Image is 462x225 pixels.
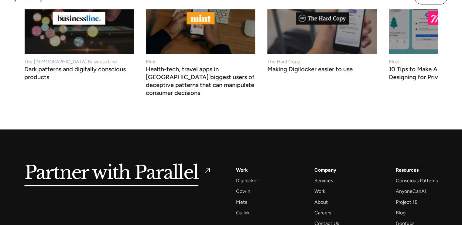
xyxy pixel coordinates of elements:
a: About [314,198,328,206]
a: Gullak [236,209,250,217]
div: The Hard Copy [267,58,300,65]
h3: Dark patterns and digitally conscious products [24,67,134,81]
div: The [DEMOGRAPHIC_DATA] Business Line [24,58,117,65]
h3: Health-tech, travel apps in [GEOGRAPHIC_DATA] biggest users of deceptive patterns that can manipu... [146,67,255,96]
div: Muzli [389,58,401,65]
h3: Making Digilocker easier to use [267,67,353,73]
a: Cowin [236,187,250,195]
a: Services [314,176,333,185]
a: Meta [236,198,247,206]
div: Mint [146,58,156,65]
h5: Partner with Parallel [25,166,199,180]
div: Resources [395,166,418,174]
a: Digilocker [236,176,258,185]
a: Careers [314,209,331,217]
a: Work [314,187,325,195]
a: Blog [395,209,405,217]
a: Partner with Parallel [25,166,212,180]
a: AnyoneCanAI [395,187,426,195]
a: Company [314,166,336,174]
a: Work [236,166,248,174]
a: Conscious Patterns [395,176,437,185]
a: Project 1B [395,198,417,206]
